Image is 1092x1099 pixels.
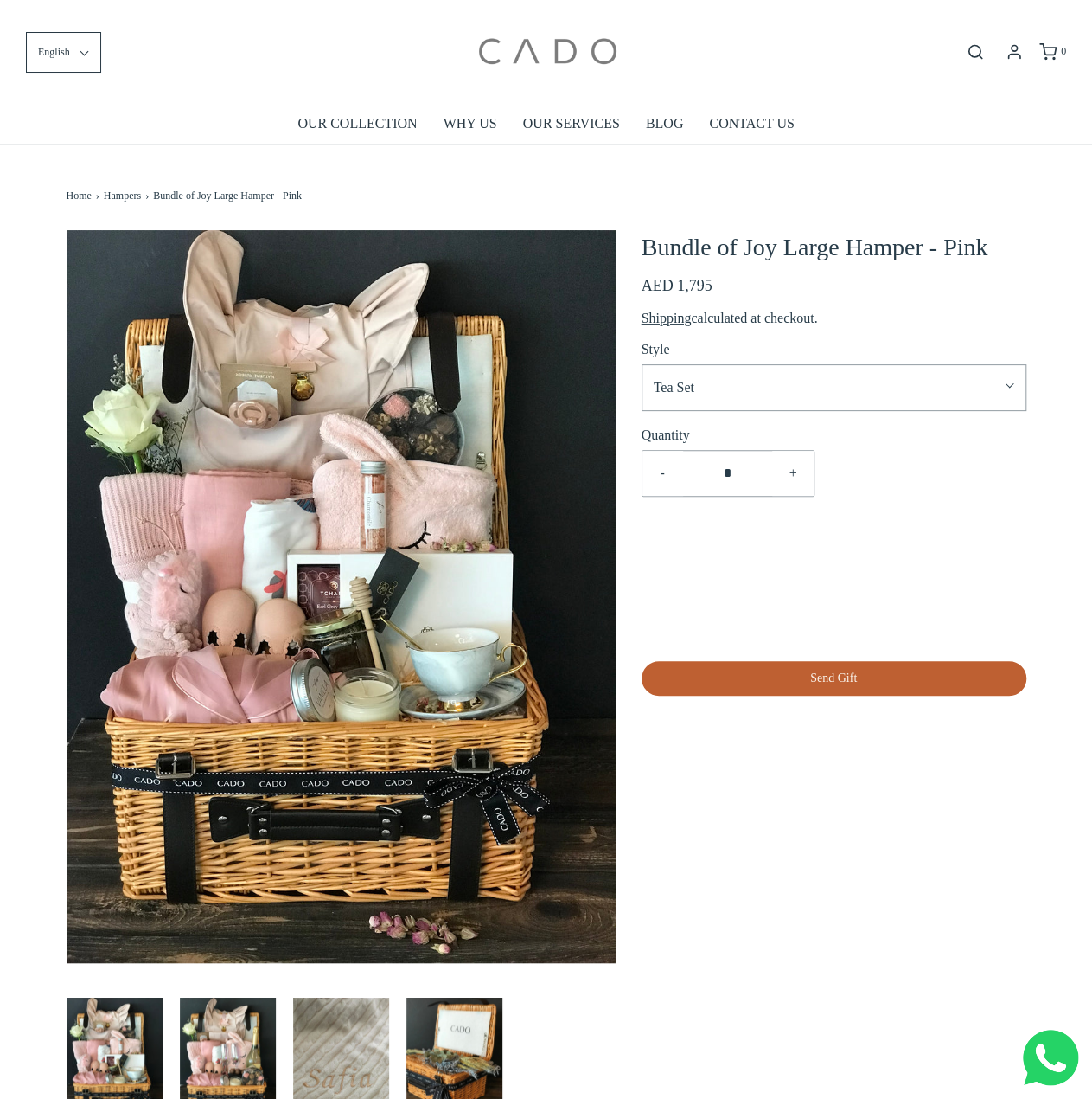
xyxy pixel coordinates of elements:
[67,230,616,963] img: Bundle of Joy Large Hamper - Pink
[709,104,794,144] a: CONTACT US
[642,661,1026,696] a: Send Gift
[26,32,101,73] button: English
[772,451,813,496] button: Increase item quantity by one
[523,104,620,144] a: OUR SERVICES
[104,188,145,204] a: Hampers
[642,311,692,325] a: Shipping
[444,104,497,144] a: WHY US
[654,376,995,399] span: Tea Set
[1061,45,1066,57] span: 0
[642,230,1026,265] h1: Bundle of Joy Large Hamper - Pink
[38,44,70,61] span: English
[67,145,1026,213] nav: breadcrumbs
[1023,1030,1078,1085] img: Whatsapp
[642,451,683,496] button: Reduce item quantity by one
[646,104,684,144] a: BLOG
[960,42,991,61] button: Open search bar
[96,188,104,204] span: ›
[145,188,153,204] span: ›
[642,424,814,447] label: Quantity
[297,104,417,144] a: OUR COLLECTION
[642,364,1026,411] button: Tea Set
[642,338,670,361] label: Style
[642,307,1026,330] div: calculated at checkout.
[1038,43,1066,61] a: 0
[642,277,712,294] span: AED 1,795
[67,188,96,204] a: Home
[473,13,620,91] img: cadogifting
[153,188,302,204] span: Bundle of Joy Large Hamper - Pink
